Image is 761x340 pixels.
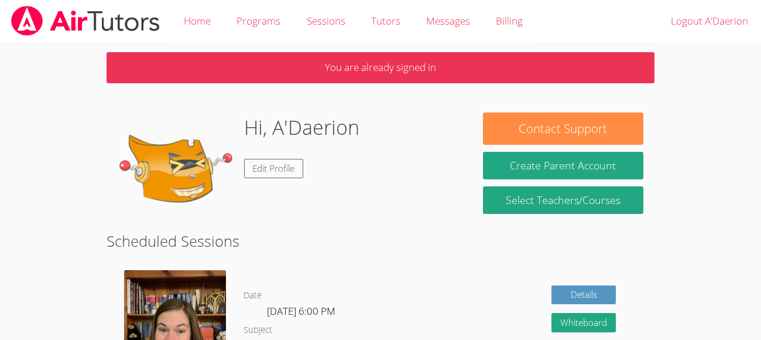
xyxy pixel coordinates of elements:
[483,113,644,145] button: Contact Support
[107,52,654,83] p: You are already signed in
[483,152,644,179] button: Create Parent Account
[551,285,616,305] a: Details
[483,186,644,214] a: Select Teachers/Courses
[244,113,359,142] h1: Hi, A'Daerion
[267,304,335,318] span: [DATE] 6:00 PM
[118,113,235,230] img: default.png
[10,6,161,36] img: airtutors_banner-c4298cdbf04f3fff15de1276eac7730deb9818008684d7c2e4769d2f7ddbe033.png
[244,159,304,178] a: Edit Profile
[244,323,272,338] dt: Subject
[426,14,470,28] span: Messages
[551,313,616,332] button: Whiteboard
[107,230,654,252] h2: Scheduled Sessions
[244,288,262,303] dt: Date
